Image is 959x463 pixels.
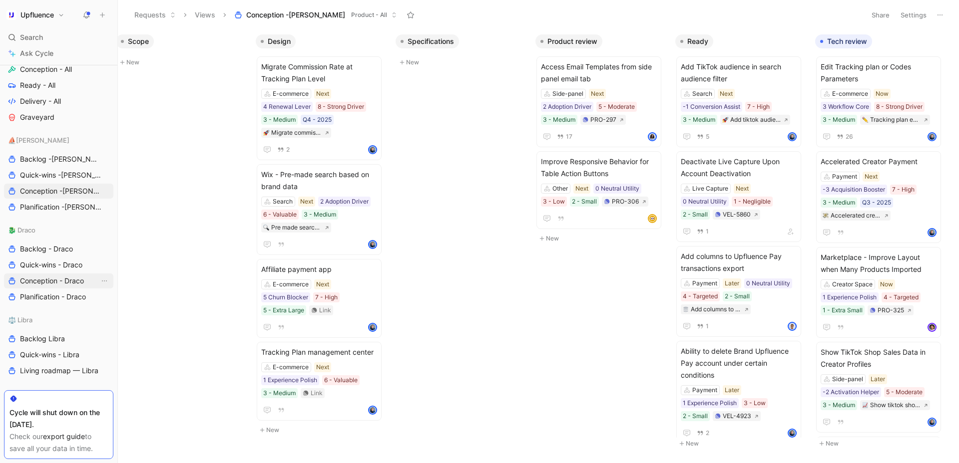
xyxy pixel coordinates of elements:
div: Next [316,279,329,289]
img: 🚀 [263,130,269,136]
div: E-commerce [273,279,309,289]
div: Search [273,197,293,207]
div: Product reviewNew [531,30,671,249]
div: Show tiktok shop sales data in creator profiles [870,400,921,410]
div: Exports [4,386,113,404]
a: Quick-wins - Libra [4,347,113,362]
div: Payment [832,172,857,182]
div: 8 - Strong Driver [876,102,923,112]
div: Creator Space [832,279,873,289]
div: 0 Neutral Utility [683,197,727,207]
span: Graveyard [20,112,54,122]
div: Payment [692,278,717,288]
div: 1 - Negligible [734,197,771,207]
button: Scope [116,34,154,48]
img: avatar [929,324,936,331]
span: Design [268,36,291,46]
div: Search [4,30,113,45]
a: Conception - All [4,62,113,77]
div: 3 - Medium [823,115,855,125]
div: Side-panel [552,89,583,99]
a: Edit Tracking plan or Codes ParametersE-commerceNow3 Workflow Core8 - Strong Driver3 - Medium✏️Tr... [816,56,941,147]
div: Search [692,89,712,99]
div: Next [316,362,329,372]
span: Living roadmap — Libra [20,366,98,376]
div: 5 - Extra Large [263,305,304,315]
span: Conception - All [20,64,72,74]
span: 5 [706,134,709,140]
div: -2 Activation Helper [823,387,879,397]
span: Wix - Pre-made search based on brand data [261,169,377,193]
div: Tracking plan edition [870,115,921,125]
button: Specifications [396,34,459,48]
span: Migrate Commission Rate at Tracking Plan Level [261,61,377,85]
button: New [256,424,388,436]
div: 5 - Moderate [598,102,635,112]
a: Improve Responsive Behavior for Table Action ButtonsOtherNext0 Neutral Utility3 - Low2 - SmallPRO... [536,151,661,229]
div: PRO-306 [612,197,639,207]
div: ReadyNew [671,30,811,455]
a: Wix - Pre-made search based on brand dataSearchNext2 Adoption Driver6 - Valuable3 - Medium🔍Pre ma... [257,164,382,255]
div: 2 Adoption Driver [320,197,369,207]
a: Planification -[PERSON_NAME]a [4,200,113,215]
div: 2 - Small [683,210,708,220]
div: -1 Conversion Assist [683,102,740,112]
a: Delivery - All [4,94,113,109]
img: Upfluence [6,10,16,20]
a: Affiliate payment appE-commerceNext5 Churn Blocker7 - High5 - Extra LargeLinkavatar [257,259,382,338]
span: Backlog -[PERSON_NAME] [20,154,100,164]
div: 1 - Extra Small [823,305,863,315]
button: Views [190,7,220,22]
div: 1 Experience Polish [683,398,737,408]
span: Ask Cycle [20,47,53,59]
h1: Upfluence [20,10,54,19]
span: Marketplace - Improve Layout when Many Products Imported [821,251,937,275]
span: Add TikTok audience in search audience filter [681,61,797,85]
div: Exports [4,386,113,401]
a: Living roadmap — Libra [4,363,113,378]
div: 2 - Small [725,291,750,301]
div: ⚖️ Libra [4,312,113,327]
span: Product review [547,36,597,46]
button: New [535,232,667,244]
div: Accelerated creator payment [831,211,881,221]
div: Next [300,197,313,207]
a: Backlog Libra [4,331,113,346]
a: Conception - DracoView actions [4,273,113,288]
button: Requests [130,7,180,22]
div: 3 - Low [744,398,766,408]
a: Deactivate Live Capture Upon Account DeactivationLive CaptureNext0 Neutral Utility1 - Negligible2... [676,151,801,242]
a: export guide [43,432,85,441]
button: 5 [695,131,711,142]
div: 7 - High [747,102,770,112]
span: Search [20,31,43,43]
div: 3 - Medium [304,210,336,220]
img: avatar [369,407,376,414]
button: Product review [535,34,602,48]
div: Next [316,89,329,99]
img: avatar [369,146,376,153]
span: Tracking Plan management center [261,346,377,358]
span: 17 [566,134,572,140]
span: 1 [706,323,709,329]
div: Now [880,279,893,289]
div: 2 Adoption Driver [543,102,591,112]
div: E-commerce [273,89,309,99]
div: Pre made search based on brand data [271,223,322,232]
span: Improve Responsive Behavior for Table Action Buttons [541,156,657,180]
div: VEL-5860 [723,210,751,220]
div: 1 Experience Polish [263,375,317,385]
span: Conception -[PERSON_NAME] [246,10,345,20]
span: ⚖️ Libra [8,315,32,325]
a: Backlog -[PERSON_NAME] [4,152,113,167]
button: UpfluenceUpfluence [4,8,67,22]
span: Quick-wins - Draco [20,260,82,270]
span: Delivery - All [20,96,61,106]
button: Tech review [815,34,872,48]
div: Later [725,278,739,288]
a: Backlog - Draco [4,241,113,256]
img: avatar [789,430,796,437]
span: 1 [706,229,709,234]
div: 5 - Moderate [886,387,923,397]
span: Specifications [408,36,454,46]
